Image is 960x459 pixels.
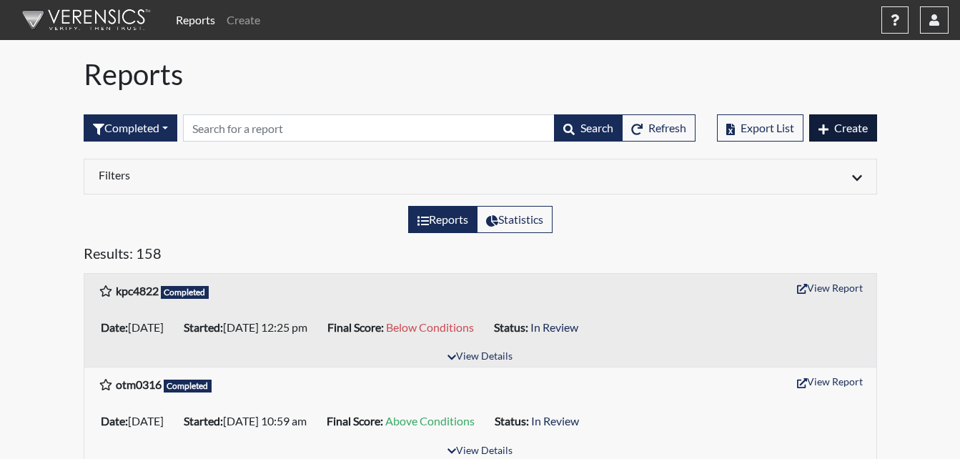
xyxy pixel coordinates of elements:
b: Date: [101,414,128,428]
span: In Review [531,414,579,428]
span: Create [834,121,868,134]
a: Reports [170,6,221,34]
button: View Report [791,370,869,393]
button: Refresh [622,114,696,142]
li: [DATE] 12:25 pm [178,316,322,339]
button: View Details [441,347,519,367]
button: Create [809,114,877,142]
span: Completed [164,380,212,393]
div: Click to expand/collapse filters [88,168,873,185]
li: [DATE] [95,410,178,433]
b: otm0316 [116,377,162,391]
b: kpc4822 [116,284,159,297]
b: Status: [495,414,529,428]
button: Search [554,114,623,142]
h6: Filters [99,168,470,182]
b: Final Score: [327,320,384,334]
div: Filter by interview status [84,114,177,142]
button: Completed [84,114,177,142]
b: Date: [101,320,128,334]
label: View the list of reports [408,206,477,233]
b: Status: [494,320,528,334]
button: Export List [717,114,803,142]
span: Refresh [648,121,686,134]
h5: Results: 158 [84,245,877,267]
b: Started: [184,320,223,334]
span: In Review [530,320,578,334]
span: Export List [741,121,794,134]
span: Search [580,121,613,134]
li: [DATE] [95,316,178,339]
a: Create [221,6,266,34]
span: Below Conditions [386,320,474,334]
h1: Reports [84,57,877,92]
b: Started: [184,414,223,428]
span: Completed [161,286,209,299]
label: View statistics about completed interviews [477,206,553,233]
button: View Report [791,277,869,299]
input: Search by Registration ID, Interview Number, or Investigation Name. [183,114,555,142]
b: Final Score: [327,414,383,428]
li: [DATE] 10:59 am [178,410,321,433]
span: Above Conditions [385,414,475,428]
